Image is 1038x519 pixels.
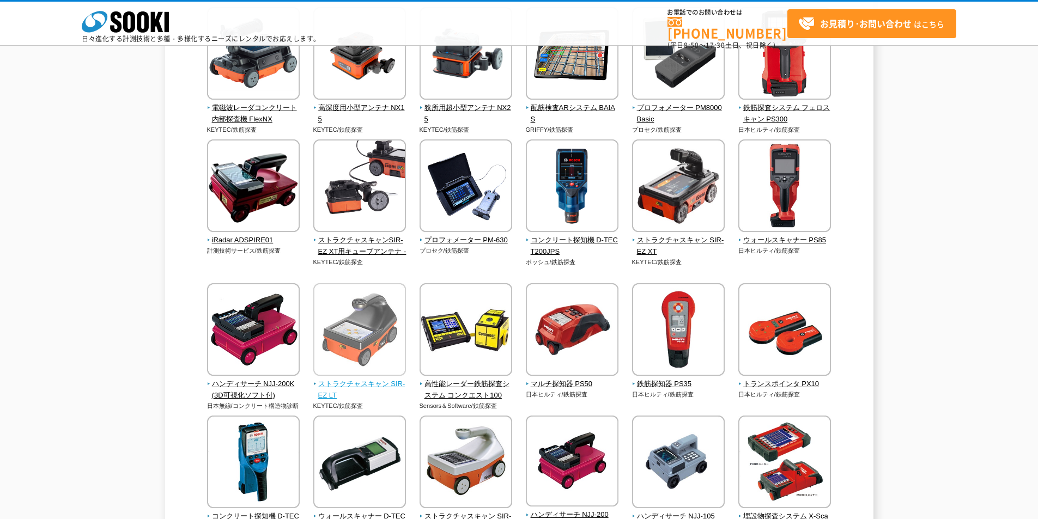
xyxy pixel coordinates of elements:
img: 電磁波レーダコンクリート内部探査機 FlexNX [207,7,300,102]
span: 高深度用小型アンテナ NX15 [313,102,406,125]
img: コンクリート探知機 D-TECT150CNT型 [207,416,300,511]
p: Sensors＆Software/鉄筋探査 [420,401,513,411]
a: お見積り･お問い合わせはこちら [787,9,956,38]
img: ウォールスキャナー PS85 [738,139,831,235]
img: 鉄筋探査システム フェロスキャン PS300 [738,7,831,102]
p: ボッシュ/鉄筋探査 [526,258,619,267]
a: マルチ探知器 PS50 [526,368,619,390]
span: 鉄筋探知器 PS35 [632,378,725,390]
p: KEYTEC/鉄筋探査 [420,125,513,135]
p: KEYTEC/鉄筋探査 [313,401,406,411]
a: プロフォメーター PM-630 [420,224,513,246]
a: ストラクチャスキャンSIR-EZ XT用キューブアンテナ - [313,224,406,257]
span: プロフォメーター PM8000Basic [632,102,725,125]
span: (平日 ～ 土日、祝日除く) [667,40,775,50]
img: 鉄筋探知器 PS35 [632,283,725,378]
p: 日本ヒルティ/鉄筋探査 [738,246,831,255]
img: 埋設物探査システム X-Scan PS-1000 [738,416,831,511]
p: 日本ヒルティ/鉄筋探査 [738,125,831,135]
a: 高深度用小型アンテナ NX15 [313,92,406,125]
img: iRadar ADSPIRE01 [207,139,300,235]
strong: お見積り･お問い合わせ [820,17,912,30]
a: ウォールスキャナー PS85 [738,224,831,246]
p: 日本無線/コンクリート構造物診断 [207,401,300,411]
p: 日本ヒルティ/鉄筋探査 [738,390,831,399]
a: 電磁波レーダコンクリート内部探査機 FlexNX [207,92,300,125]
img: プロフォメーター PM-630 [420,139,512,235]
span: 狭所用超小型アンテナ NX25 [420,102,513,125]
img: ストラクチャスキャンSIR-EZ XT用キューブアンテナ - [313,139,406,235]
span: コンクリート探知機 D-TECT200JPS [526,235,619,258]
p: 計測技術サービス/鉄筋探査 [207,246,300,255]
span: お電話でのお問い合わせは [667,9,787,16]
img: 狭所用超小型アンテナ NX25 [420,7,512,102]
span: iRadar ADSPIRE01 [207,235,300,246]
p: プロセク/鉄筋探査 [632,125,725,135]
a: ストラクチャスキャン SIR-EZ XT [632,224,725,257]
span: マルチ探知器 PS50 [526,378,619,390]
img: 高深度用小型アンテナ NX15 [313,7,406,102]
img: ウォールスキャナー D-TECT100型※取扱終了 [313,416,406,511]
p: KEYTEC/鉄筋探査 [632,258,725,267]
a: 高性能レーダー鉄筋探査システム コンクエスト100 [420,368,513,401]
span: 電磁波レーダコンクリート内部探査機 FlexNX [207,102,300,125]
span: トランスポインタ PX10 [738,378,831,390]
a: 狭所用超小型アンテナ NX25 [420,92,513,125]
p: 日本ヒルティ/鉄筋探査 [632,390,725,399]
p: KEYTEC/鉄筋探査 [313,258,406,267]
span: はこちら [798,16,944,32]
img: 高性能レーダー鉄筋探査システム コンクエスト100 [420,283,512,378]
p: 日々進化する計測技術と多種・多様化するニーズにレンタルでお応えします。 [82,35,320,42]
a: 配筋検査ARシステム BAIAS [526,92,619,125]
img: ストラクチャスキャン SIR-EZ [420,416,512,511]
span: プロフォメーター PM-630 [420,235,513,246]
span: 高性能レーダー鉄筋探査システム コンクエスト100 [420,378,513,401]
p: 日本ヒルティ/鉄筋探査 [526,390,619,399]
span: 8:50 [684,40,699,50]
img: 配筋検査ARシステム BAIAS [526,7,618,102]
img: ハンディサーチ NJJ-200 [526,416,618,509]
span: ハンディサーチ NJJ-200K(3D可視化ソフト付) [207,378,300,401]
span: ストラクチャスキャン SIR-EZ LT [313,378,406,401]
span: 17:30 [706,40,725,50]
img: ストラクチャスキャン SIR-EZ XT [632,139,725,235]
a: プロフォメーター PM8000Basic [632,92,725,125]
a: ハンディサーチ NJJ-200K(3D可視化ソフト付) [207,368,300,401]
a: ストラクチャスキャン SIR-EZ LT [313,368,406,401]
img: トランスポインタ PX10 [738,283,831,378]
img: ストラクチャスキャン SIR-EZ LT [313,283,406,378]
p: KEYTEC/鉄筋探査 [313,125,406,135]
span: 配筋検査ARシステム BAIAS [526,102,619,125]
span: ストラクチャスキャン SIR-EZ XT [632,235,725,258]
img: プロフォメーター PM8000Basic [632,7,725,102]
a: [PHONE_NUMBER] [667,17,787,39]
img: マルチ探知器 PS50 [526,283,618,378]
a: コンクリート探知機 D-TECT200JPS [526,224,619,257]
span: ウォールスキャナー PS85 [738,235,831,246]
a: iRadar ADSPIRE01 [207,224,300,246]
a: 鉄筋探査システム フェロスキャン PS300 [738,92,831,125]
span: ストラクチャスキャンSIR-EZ XT用キューブアンテナ - [313,235,406,258]
p: GRIFFY/鉄筋探査 [526,125,619,135]
a: トランスポインタ PX10 [738,368,831,390]
img: ハンディサーチ NJJ-200K(3D可視化ソフト付) [207,283,300,378]
img: ハンディサーチ NJJ-105 [632,416,725,511]
a: 鉄筋探知器 PS35 [632,368,725,390]
span: 鉄筋探査システム フェロスキャン PS300 [738,102,831,125]
p: プロセク/鉄筋探査 [420,246,513,255]
img: コンクリート探知機 D-TECT200JPS [526,139,618,235]
p: KEYTEC/鉄筋探査 [207,125,300,135]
